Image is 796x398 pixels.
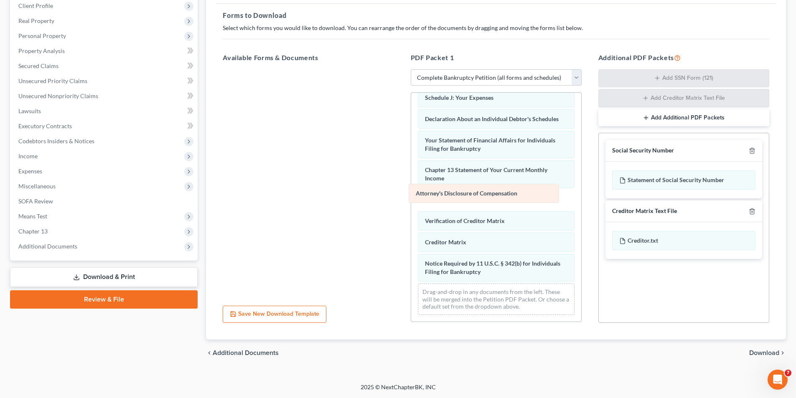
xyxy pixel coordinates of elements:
[425,115,559,122] span: Declaration About an Individual Debtor's Schedules
[418,284,575,315] div: Drag-and-drop in any documents from the left. These will be merged into the Petition PDF Packet. ...
[206,350,279,356] a: chevron_left Additional Documents
[612,231,755,250] div: Creditor.txt
[416,190,517,197] span: Attorney's Disclosure of Compensation
[18,17,54,24] span: Real Property
[18,152,38,160] span: Income
[425,94,493,101] span: Schedule J: Your Expenses
[223,53,394,63] h5: Available Forms & Documents
[598,89,769,107] button: Add Creditor Matrix Text File
[598,53,769,63] h5: Additional PDF Packets
[206,350,213,356] i: chevron_left
[10,267,198,287] a: Download & Print
[213,350,279,356] span: Additional Documents
[18,183,56,190] span: Miscellaneous
[18,198,53,205] span: SOFA Review
[18,243,77,250] span: Additional Documents
[425,260,560,275] span: Notice Required by 11 U.S.C. § 342(b) for Individuals Filing for Bankruptcy
[18,107,41,114] span: Lawsuits
[18,228,48,235] span: Chapter 13
[779,350,786,356] i: chevron_right
[18,167,42,175] span: Expenses
[223,10,769,20] h5: Forms to Download
[598,109,769,127] button: Add Additional PDF Packets
[411,53,582,63] h5: PDF Packet 1
[18,213,47,220] span: Means Test
[598,69,769,88] button: Add SSN Form (121)
[749,350,779,356] span: Download
[18,77,87,84] span: Unsecured Priority Claims
[10,290,198,309] a: Review & File
[12,89,198,104] a: Unsecured Nonpriority Claims
[612,207,677,215] div: Creditor Matrix Text File
[612,170,755,190] div: Statement of Social Security Number
[768,370,788,390] iframe: Intercom live chat
[18,32,66,39] span: Personal Property
[18,92,98,99] span: Unsecured Nonpriority Claims
[12,119,198,134] a: Executory Contracts
[12,43,198,58] a: Property Analysis
[12,194,198,209] a: SOFA Review
[749,350,786,356] button: Download chevron_right
[425,238,466,246] span: Creditor Matrix
[12,58,198,74] a: Secured Claims
[785,370,791,376] span: 7
[160,383,636,398] div: 2025 © NextChapterBK, INC
[425,137,555,152] span: Your Statement of Financial Affairs for Individuals Filing for Bankruptcy
[425,166,547,182] span: Chapter 13 Statement of Your Current Monthly Income
[612,147,674,155] div: Social Security Number
[425,217,505,224] span: Verification of Creditor Matrix
[18,62,58,69] span: Secured Claims
[18,47,65,54] span: Property Analysis
[12,104,198,119] a: Lawsuits
[18,137,94,144] span: Codebtors Insiders & Notices
[18,122,72,129] span: Executory Contracts
[223,24,769,32] p: Select which forms you would like to download. You can rearrange the order of the documents by dr...
[12,74,198,89] a: Unsecured Priority Claims
[223,306,326,323] button: Save New Download Template
[18,2,53,9] span: Client Profile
